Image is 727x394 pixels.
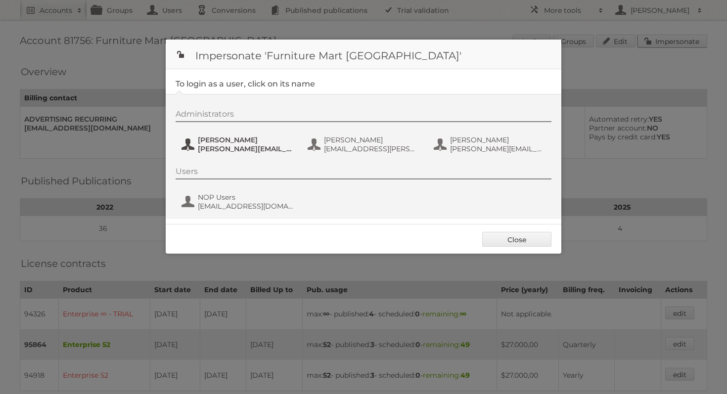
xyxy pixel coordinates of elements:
[198,202,294,211] span: [EMAIL_ADDRESS][DOMAIN_NAME]
[181,192,297,212] button: NOP Users [EMAIL_ADDRESS][DOMAIN_NAME]
[433,134,549,154] button: [PERSON_NAME] [PERSON_NAME][EMAIL_ADDRESS][PERSON_NAME][DOMAIN_NAME]
[324,135,420,144] span: [PERSON_NAME]
[450,144,546,153] span: [PERSON_NAME][EMAIL_ADDRESS][PERSON_NAME][DOMAIN_NAME]
[198,135,294,144] span: [PERSON_NAME]
[176,109,551,122] div: Administrators
[307,134,423,154] button: [PERSON_NAME] [EMAIL_ADDRESS][PERSON_NAME][DOMAIN_NAME]
[181,134,297,154] button: [PERSON_NAME] [PERSON_NAME][EMAIL_ADDRESS][PERSON_NAME][DOMAIN_NAME]
[176,79,315,88] legend: To login as a user, click on its name
[176,167,551,179] div: Users
[482,232,551,247] a: Close
[324,144,420,153] span: [EMAIL_ADDRESS][PERSON_NAME][DOMAIN_NAME]
[198,144,294,153] span: [PERSON_NAME][EMAIL_ADDRESS][PERSON_NAME][DOMAIN_NAME]
[450,135,546,144] span: [PERSON_NAME]
[166,40,561,69] h1: Impersonate 'Furniture Mart [GEOGRAPHIC_DATA]'
[198,193,294,202] span: NOP Users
